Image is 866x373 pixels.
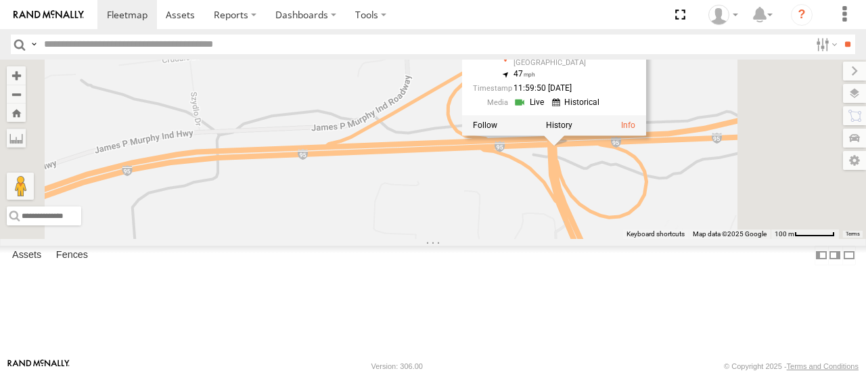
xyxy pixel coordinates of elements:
span: 47 [514,70,535,79]
button: Zoom in [7,66,26,85]
div: Version: 306.00 [371,362,423,370]
i: ? [791,4,813,26]
div: [GEOGRAPHIC_DATA] [514,60,608,68]
button: Drag Pegman onto the map to open Street View [7,173,34,200]
label: Map Settings [843,151,866,170]
a: Visit our Website [7,359,70,373]
div: Date/time of location update [473,85,608,93]
a: View Asset Details [621,121,635,131]
label: Fences [49,246,95,265]
a: View Live Media Streams [514,97,548,110]
label: Dock Summary Table to the Left [815,246,828,265]
label: Search Filter Options [811,35,840,54]
a: Terms (opens in new tab) [846,231,860,236]
button: Keyboard shortcuts [626,229,685,239]
label: Hide Summary Table [842,246,856,265]
div: © Copyright 2025 - [724,362,859,370]
label: View Asset History [546,121,572,131]
button: Map Scale: 100 m per 56 pixels [771,229,839,239]
div: Viet Nguyen [704,5,743,25]
label: Assets [5,246,48,265]
button: Zoom out [7,85,26,104]
label: Realtime tracking of Asset [473,121,497,131]
img: rand-logo.svg [14,10,84,20]
span: 100 m [775,230,794,238]
a: Terms and Conditions [787,362,859,370]
a: View Historical Media Streams [552,97,603,110]
button: Zoom Home [7,104,26,122]
span: Map data ©2025 Google [693,230,767,238]
label: Measure [7,129,26,148]
label: Search Query [28,35,39,54]
label: Dock Summary Table to the Right [828,246,842,265]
